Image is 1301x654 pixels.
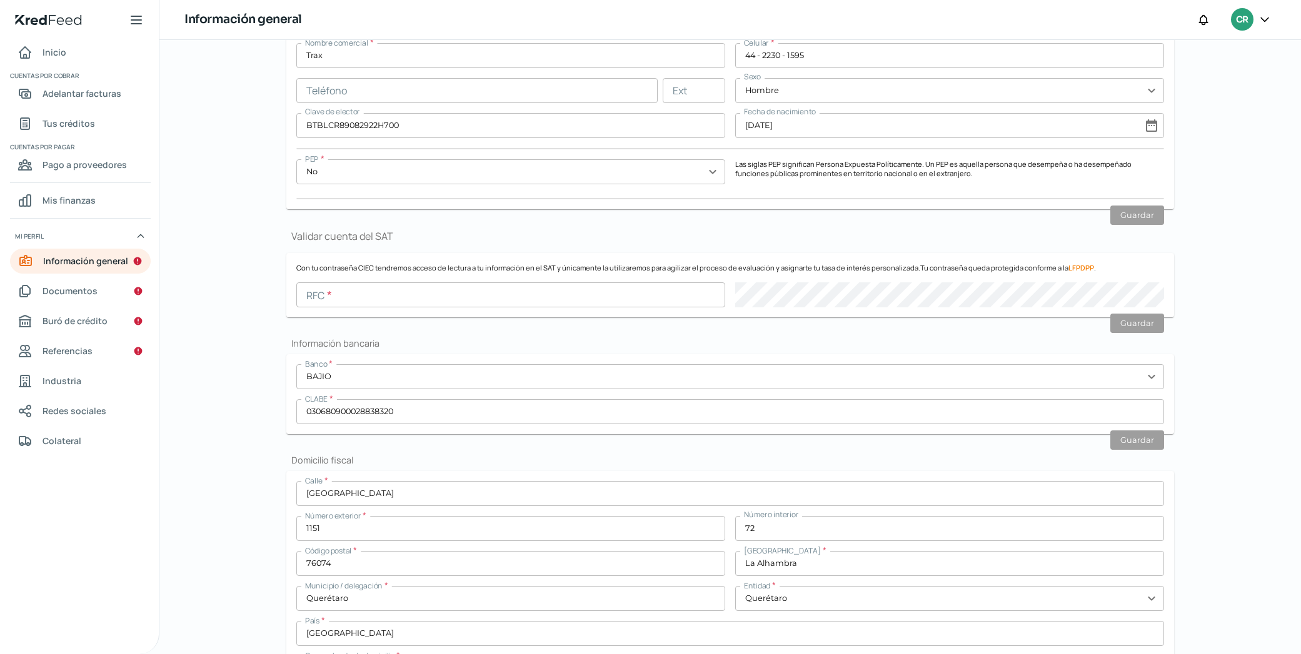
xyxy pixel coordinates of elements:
[184,11,302,29] h1: Información general
[10,429,151,453] a: Colateral
[10,188,151,213] a: Mis finanzas
[305,615,319,626] span: País
[305,106,360,117] span: Clave de elector
[10,111,151,136] a: Tus créditos
[10,152,151,177] a: Pago a proveedores
[43,283,98,299] span: Documentos
[744,509,798,520] span: Número interior
[744,106,816,117] span: Fecha de nacimiento
[744,71,761,82] span: Sexo
[1110,206,1164,225] button: Guardar
[43,157,127,172] span: Pago a proveedores
[10,399,151,424] a: Redes sociales
[305,154,319,164] span: PEP
[744,580,770,591] span: Entidad
[305,580,383,591] span: Municipio / delegación
[1110,430,1164,450] button: Guardar
[10,81,151,106] a: Adelantar facturas
[744,545,821,556] span: [GEOGRAPHIC_DATA]
[10,369,151,394] a: Industria
[43,373,81,389] span: Industria
[10,141,149,152] span: Cuentas por pagar
[305,359,327,369] span: Banco
[43,433,81,448] span: Colateral
[10,40,151,65] a: Inicio
[10,339,151,364] a: Referencias
[305,475,323,486] span: Calle
[43,116,95,131] span: Tus créditos
[286,454,1174,466] h2: Domicilio fiscal
[10,249,151,274] a: Información general
[1110,314,1164,333] button: Guardar
[10,70,149,81] span: Cuentas por cobrar
[43,313,108,329] span: Buró de crédito
[1236,12,1248,27] span: CR
[735,159,1164,178] p: Las siglas PEP significan Persona Expuesta Políticamente. Un PEP es aquella persona que desempeña...
[43,253,128,269] span: Información general
[286,229,1174,243] h1: Validar cuenta del SAT
[10,279,151,304] a: Documentos
[286,337,1174,349] h2: Información bancaria
[305,394,328,404] span: CLABE
[305,510,361,521] span: Número exterior
[296,263,1164,272] p: Con tu contraseña CIEC tendremos acceso de lectura a tu información en el SAT y únicamente la uti...
[43,192,96,208] span: Mis finanzas
[43,403,106,419] span: Redes sociales
[43,86,121,101] span: Adelantar facturas
[43,44,66,60] span: Inicio
[15,230,44,242] span: Mi perfil
[305,545,351,556] span: Código postal
[43,343,93,359] span: Referencias
[10,309,151,334] a: Buró de crédito
[1068,263,1094,272] a: LFPDPP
